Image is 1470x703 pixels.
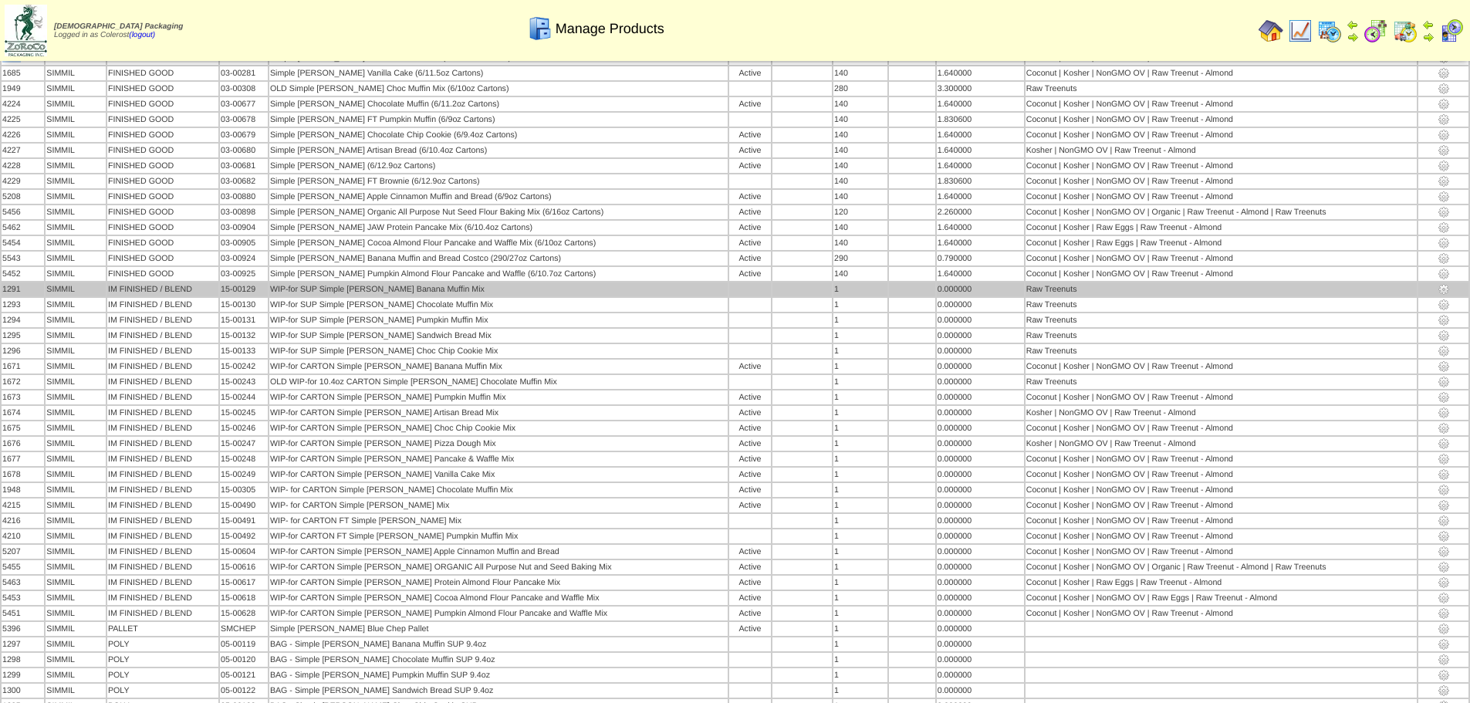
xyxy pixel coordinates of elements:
[1026,190,1418,204] td: Coconut | Kosher | NonGMO OV | Raw Treenut - Almond
[269,298,728,312] td: WIP-for SUP Simple [PERSON_NAME] Chocolate Muffin Mix
[269,344,728,358] td: WIP-for SUP Simple [PERSON_NAME] Choc Chip Cookie Mix
[269,159,728,173] td: Simple [PERSON_NAME] (6/12.9oz Cartons)
[833,221,887,235] td: 140
[833,313,887,327] td: 1
[1438,268,1450,280] img: settings.gif
[220,82,268,96] td: 03-00308
[269,267,728,281] td: Simple [PERSON_NAME] Pumpkin Almond Flour Pancake and Waffle (6/10.7oz Cartons)
[269,252,728,265] td: Simple [PERSON_NAME] Banana Muffin and Bread Costco (290/27oz Cartons)
[269,113,728,127] td: Simple [PERSON_NAME] FT Pumpkin Muffin (6/9oz Cartons)
[107,82,218,96] td: FINISHED GOOD
[107,375,218,389] td: IM FINISHED / BLEND
[129,31,155,39] a: (logout)
[833,174,887,188] td: 140
[46,390,106,404] td: SIMMIL
[730,485,771,495] div: Active
[220,390,268,404] td: 15-00244
[1438,283,1450,296] img: settings.gif
[730,254,771,263] div: Active
[1026,82,1418,96] td: Raw Treenuts
[2,421,44,435] td: 1675
[107,421,218,435] td: IM FINISHED / BLEND
[1364,19,1388,43] img: calendarblend.gif
[107,236,218,250] td: FINISHED GOOD
[107,144,218,157] td: FINISHED GOOD
[1438,592,1450,604] img: settings.gif
[937,159,1024,173] td: 1.640000
[1026,452,1418,466] td: Coconut | Kosher | NonGMO OV | Raw Treenut - Almond
[269,221,728,235] td: Simple [PERSON_NAME] JAW Protein Pancake Mix (6/10.4oz Cartons)
[46,236,106,250] td: SIMMIL
[107,406,218,420] td: IM FINISHED / BLEND
[2,236,44,250] td: 5454
[833,437,887,451] td: 1
[937,329,1024,343] td: 0.000000
[107,190,218,204] td: FINISHED GOOD
[107,267,218,281] td: FINISHED GOOD
[1026,298,1418,312] td: Raw Treenuts
[528,16,553,41] img: cabinet.gif
[46,298,106,312] td: SIMMIL
[833,468,887,482] td: 1
[1026,97,1418,111] td: Coconut | Kosher | NonGMO OV | Raw Treenut - Almond
[1026,483,1418,497] td: Coconut | Kosher | NonGMO OV | Raw Treenut - Almond
[1438,391,1450,404] img: settings.gif
[1438,113,1450,126] img: settings.gif
[2,66,44,80] td: 1685
[833,360,887,373] td: 1
[833,128,887,142] td: 140
[1026,406,1418,420] td: Kosher | NonGMO OV | Raw Treenut - Almond
[1438,129,1450,141] img: settings.gif
[107,128,218,142] td: FINISHED GOOD
[937,66,1024,80] td: 1.640000
[2,97,44,111] td: 4224
[833,267,887,281] td: 140
[46,421,106,435] td: SIMMIL
[269,360,728,373] td: WIP-for CARTON Simple [PERSON_NAME] Banana Muffin Mix
[1026,468,1418,482] td: Coconut | Kosher | NonGMO OV | Raw Treenut - Almond
[1026,205,1418,219] td: Coconut | Kosher | NonGMO OV | Organic | Raw Treenut - Almond | Raw Treenuts
[1438,623,1450,635] img: settings.gif
[833,406,887,420] td: 1
[107,483,218,497] td: IM FINISHED / BLEND
[1438,607,1450,620] img: settings.gif
[937,190,1024,204] td: 1.640000
[46,128,106,142] td: SIMMIL
[937,236,1024,250] td: 1.640000
[46,375,106,389] td: SIMMIL
[1438,546,1450,558] img: settings.gif
[220,190,268,204] td: 03-00880
[556,21,664,37] span: Manage Products
[220,421,268,435] td: 15-00246
[1438,175,1450,188] img: settings.gif
[46,437,106,451] td: SIMMIL
[1026,437,1418,451] td: Kosher | NonGMO OV | Raw Treenut - Almond
[269,329,728,343] td: WIP-for SUP Simple [PERSON_NAME] Sandwich Bread Mix
[2,159,44,173] td: 4228
[1026,144,1418,157] td: Kosher | NonGMO OV | Raw Treenut - Almond
[730,362,771,371] div: Active
[2,221,44,235] td: 5462
[1438,376,1450,388] img: settings.gif
[1026,221,1418,235] td: Coconut | Kosher | Raw Eggs | Raw Treenut - Almond
[269,468,728,482] td: WIP-for CARTON Simple [PERSON_NAME] Vanilla Cake Mix
[107,452,218,466] td: IM FINISHED / BLEND
[937,113,1024,127] td: 1.830600
[937,298,1024,312] td: 0.000000
[833,483,887,497] td: 1
[1026,421,1418,435] td: Coconut | Kosher | NonGMO OV | Raw Treenut - Almond
[2,144,44,157] td: 4227
[730,408,771,417] div: Active
[2,313,44,327] td: 1294
[1438,561,1450,573] img: settings.gif
[1026,128,1418,142] td: Coconut | Kosher | NonGMO OV | Raw Treenut - Almond
[1438,484,1450,496] img: settings.gif
[220,483,268,497] td: 15-00305
[1026,329,1418,343] td: Raw Treenuts
[937,468,1024,482] td: 0.000000
[1438,144,1450,157] img: settings.gif
[220,144,268,157] td: 03-00680
[730,238,771,248] div: Active
[937,252,1024,265] td: 0.790000
[1026,390,1418,404] td: Coconut | Kosher | NonGMO OV | Raw Treenut - Almond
